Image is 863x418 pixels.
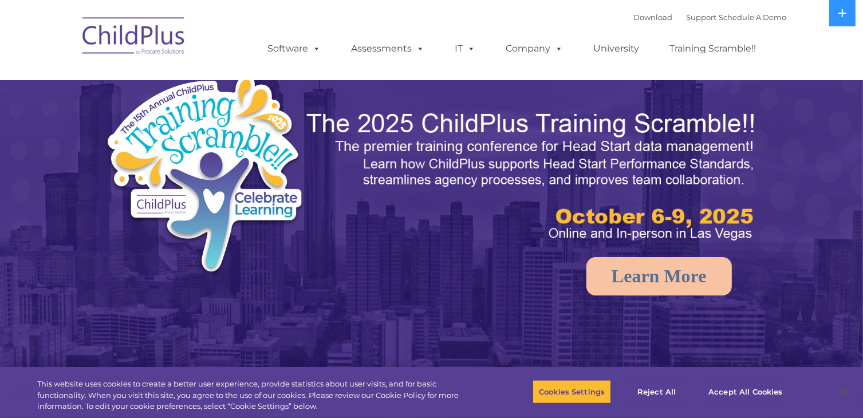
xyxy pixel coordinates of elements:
a: Software [257,37,333,60]
a: Download [634,13,673,22]
div: This website uses cookies to create a better user experience, provide statistics about user visit... [37,378,475,412]
a: Learn More [586,257,732,295]
button: Cookies Settings [533,380,611,404]
a: IT [444,37,487,60]
a: Training Scramble!! [659,37,768,60]
a: Schedule A Demo [719,13,787,22]
a: Assessments [340,37,436,60]
font: | [634,13,787,22]
a: Company [495,37,575,60]
span: Last name [159,76,194,84]
span: Phone number [159,123,208,131]
button: Close [832,379,857,404]
a: University [582,37,651,60]
img: ChildPlus by Procare Solutions [77,9,191,66]
button: Reject All [621,380,692,404]
button: Accept All Cookies [702,380,789,404]
a: Support [687,13,717,22]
